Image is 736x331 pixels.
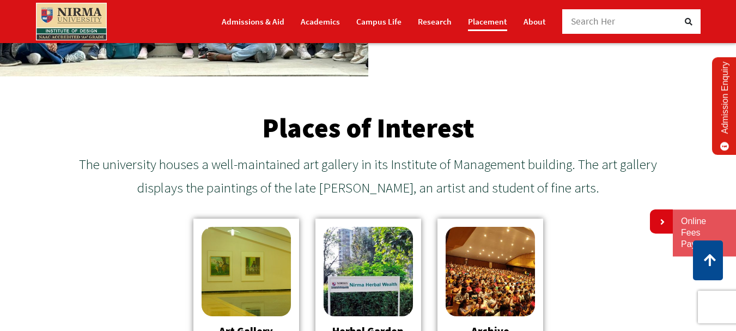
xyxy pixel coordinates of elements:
[301,12,340,31] a: Academics
[324,227,413,316] img: Herbal-Garden
[418,12,452,31] a: Research
[202,227,291,316] img: art-img-pki15s459qt3zlepf78sk3l1qp5u4jg6nrgxrfuqwo
[468,12,507,31] a: Placement
[446,227,535,316] img: IMG_20190723_172117-1
[571,15,616,27] span: Search Her
[63,115,673,142] h2: Places of Interest
[681,216,728,250] a: Online Fees Payment
[222,12,284,31] a: Admissions & Aid
[356,12,402,31] a: Campus Life
[524,12,546,31] a: About
[63,153,673,199] p: The university houses a well-maintained art gallery in its Institute of Management building. The ...
[36,3,107,40] img: main_logo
